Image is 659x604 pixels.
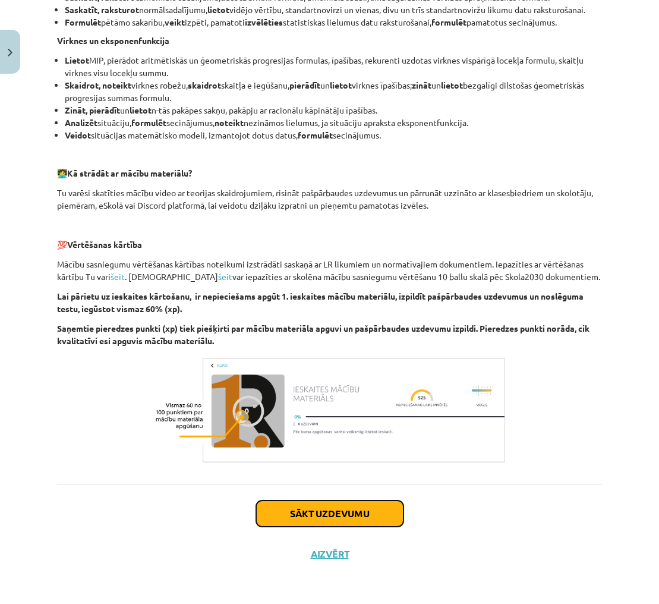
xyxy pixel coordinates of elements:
[188,80,221,90] b: skaidrot
[57,291,584,314] strong: Lai pārietu uz ieskaites kārtošanu, ir nepieciešams apgūt 1. ieskaites mācību materiālu, izpildīt...
[67,239,142,250] b: Vērtēšanas kārtība
[65,79,602,104] li: virknes robežu, skaitļa e iegūšanu, un virknes īpašības; un bezgalīgi dilstošas ģeometriskās prog...
[65,130,91,140] b: Veidot
[215,117,244,128] b: noteikt
[65,105,120,115] b: Zināt, pierādīt
[441,80,463,90] b: lietot
[67,168,192,178] strong: Kā strādāt ar mācību materiālu?
[431,17,466,27] b: formulēt
[65,117,602,129] li: situāciju, secinājumus, nezināmos lielumus, ja situāciju apraksta eksponentfunkcija.
[245,17,283,27] b: izvēlēties
[207,4,229,15] b: lietot
[330,80,352,90] b: lietot
[65,104,602,117] li: un n-tās pakāpes sakņu, pakāpju ar racionālu kāpinātāju īpašības.
[131,117,166,128] b: formulēt
[57,187,602,212] p: Tu varēsi skatīties mācību video ar teorijas skaidrojumiem, risināt pašpārbaudes uzdevumus un pār...
[65,117,97,128] b: Analizēt
[412,80,431,90] b: zināt
[65,80,131,90] b: Skaidrot, noteikt
[165,17,185,27] b: veikt
[65,129,602,141] li: situācijas matemātisko modeli, izmantojot dotus datus, secinājumus.
[289,80,320,90] b: pierādīt
[57,323,589,346] strong: Saņemtie pieredzes punkti (xp) tiek piešķirti par mācību materiāla apguvi un pašpārbaudes uzdevum...
[57,258,602,283] p: Mācību sasniegumu vērtēšanas kārtības noteikumi izstrādāti saskaņā ar LR likumiem un normatīvajie...
[130,105,152,115] b: lietot
[57,167,602,180] p: 🧑‍💻
[8,49,12,56] img: icon-close-lesson-0947bae3869378f0d4975bcd49f059093ad1ed9edebbc8119c70593378902aed.svg
[65,4,139,15] b: Saskatīt, raksturot
[57,238,602,251] p: 💯
[65,16,602,29] li: pētāmo sakarību, izpēti, pamatoti statistiskas lielumus datu raksturošanai, pamatotus secinājumus.
[307,548,352,560] button: Aizvērt
[218,271,232,282] a: šeit
[298,130,333,140] b: formulēt
[65,17,101,27] b: Formulēt
[111,271,125,282] a: šeit
[256,501,403,527] button: Sākt uzdevumu
[65,54,602,79] li: MIP, pierādot aritmētiskās un ģeometriskās progresijas formulas, īpašības, rekurenti uzdotas virk...
[65,4,602,16] li: normālsadalījumu, vidējo vērtību, standartnovirzi un vienas, divu un trīs standartnoviržu likumu ...
[57,35,169,46] b: Virknes un eksponenfunkcija
[65,55,89,65] b: Lietot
